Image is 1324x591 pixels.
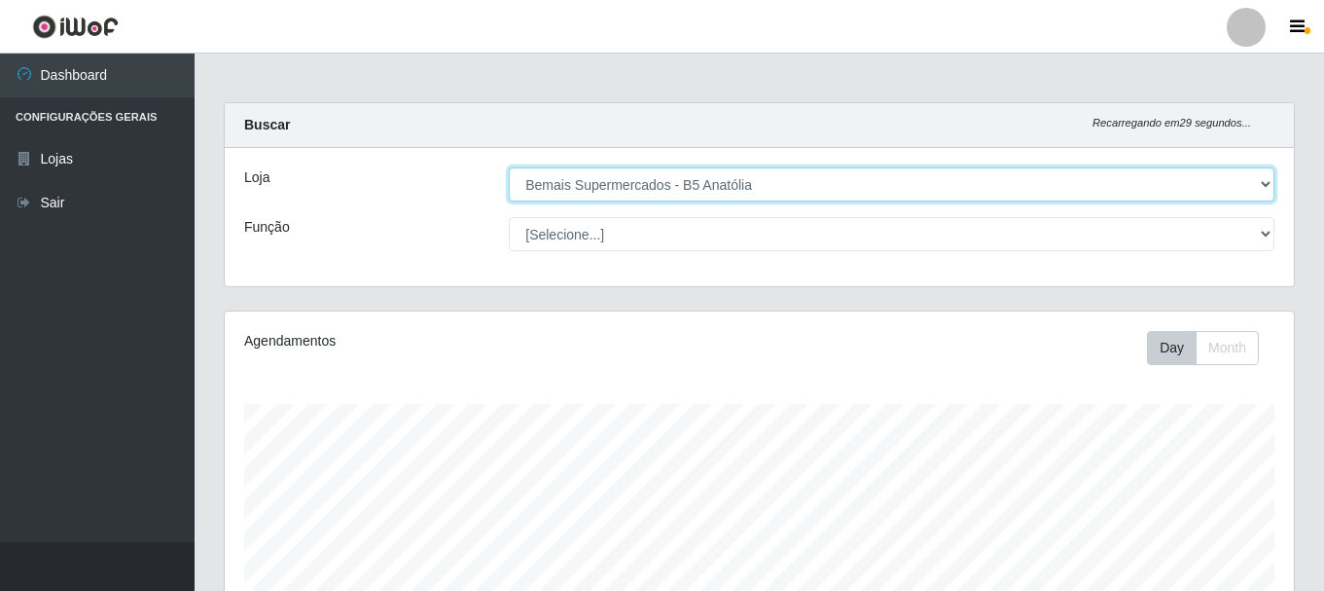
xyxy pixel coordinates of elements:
[244,331,657,351] div: Agendamentos
[1092,117,1251,129] i: Recarregando em 29 segundos...
[244,167,269,188] label: Loja
[244,217,290,238] label: Função
[1147,331,1197,365] button: Day
[1147,331,1274,365] div: Toolbar with button groups
[1147,331,1259,365] div: First group
[244,117,290,132] strong: Buscar
[32,15,119,39] img: CoreUI Logo
[1196,331,1259,365] button: Month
